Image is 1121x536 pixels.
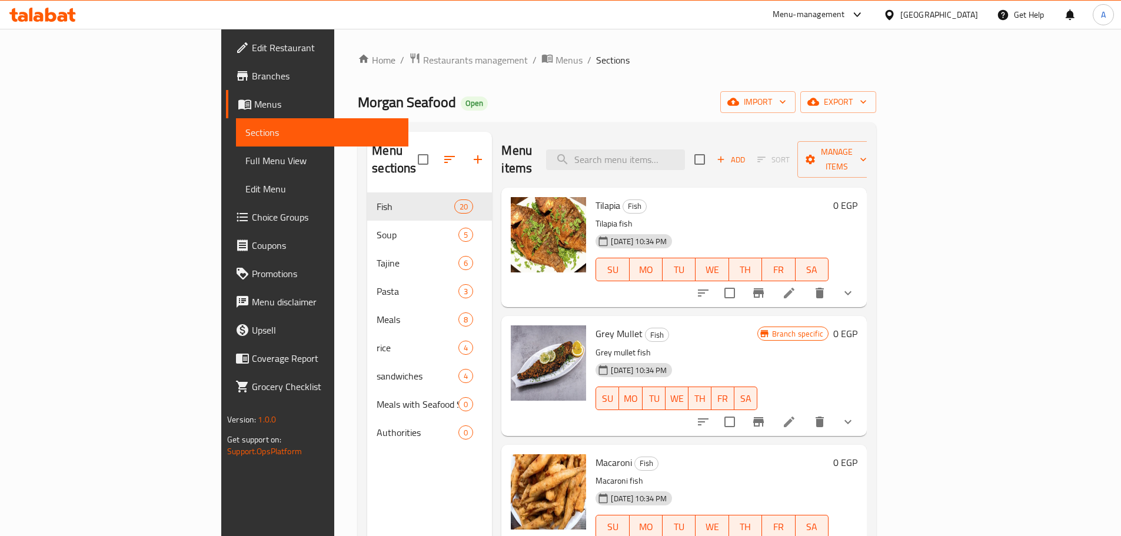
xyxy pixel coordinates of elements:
span: 8 [459,314,473,325]
button: show more [834,408,862,436]
li: / [533,53,537,67]
button: show more [834,279,862,307]
span: MO [634,261,658,278]
button: FR [711,387,734,410]
div: Meals [377,312,458,327]
div: Fish [623,199,647,214]
span: SU [601,261,624,278]
span: Pasta [377,284,458,298]
button: MO [630,258,663,281]
svg: Show Choices [841,286,855,300]
span: Select section first [750,151,797,169]
span: Coverage Report [252,351,399,365]
span: Menus [254,97,399,111]
div: items [458,284,473,298]
span: [DATE] 10:34 PM [606,365,671,376]
button: SA [796,258,829,281]
span: 3 [459,286,473,297]
span: 0 [459,427,473,438]
span: Meals with Seafood Soup [377,397,458,411]
div: items [458,425,473,440]
div: sandwiches4 [367,362,492,390]
a: Edit Restaurant [226,34,408,62]
button: TH [688,387,711,410]
span: Fish [377,199,454,214]
div: Authorities0 [367,418,492,447]
nav: Menu sections [367,188,492,451]
span: Soup [377,228,458,242]
img: Macaroni [511,454,586,530]
span: Branches [252,69,399,83]
a: Full Menu View [236,147,408,175]
span: TU [667,261,691,278]
div: Fish20 [367,192,492,221]
span: 1.0.0 [258,412,276,427]
h6: 0 EGP [833,325,857,342]
span: Manage items [807,145,867,174]
div: items [454,199,473,214]
span: Sections [596,53,630,67]
span: Menu disclaimer [252,295,399,309]
p: Grey mullet fish [596,345,757,360]
span: Choice Groups [252,210,399,224]
div: items [458,397,473,411]
span: [DATE] 10:34 PM [606,493,671,504]
span: Select to update [717,281,742,305]
button: MO [619,387,643,410]
a: Edit menu item [782,415,796,429]
span: Tajine [377,256,458,270]
span: Add [715,153,747,167]
h6: 0 EGP [833,197,857,214]
button: FR [762,258,795,281]
span: SA [800,261,824,278]
button: Branch-specific-item [744,279,773,307]
span: WE [700,261,724,278]
span: WE [700,518,724,535]
span: TH [734,518,757,535]
p: Macaroni fish [596,474,829,488]
span: Add item [712,151,750,169]
span: 5 [459,229,473,241]
span: 6 [459,258,473,269]
span: Restaurants management [423,53,528,67]
span: Select section [687,147,712,172]
span: Promotions [252,267,399,281]
a: Menus [226,90,408,118]
span: SA [739,390,753,407]
button: delete [806,279,834,307]
button: Manage items [797,141,876,178]
span: WE [670,390,684,407]
button: Add section [464,145,492,174]
a: Promotions [226,259,408,288]
div: items [458,369,473,383]
a: Sections [236,118,408,147]
span: Edit Menu [245,182,399,196]
h2: Menu items [501,142,532,177]
a: Support.OpsPlatform [227,444,302,459]
p: Tilapia fish [596,217,829,231]
div: Tajine6 [367,249,492,277]
button: delete [806,408,834,436]
span: Select all sections [411,147,435,172]
span: Fish [646,328,668,342]
span: sandwiches [377,369,458,383]
span: rice [377,341,458,355]
span: Grocery Checklist [252,379,399,394]
span: Upsell [252,323,399,337]
div: Fish [634,457,658,471]
span: 0 [459,399,473,410]
div: items [458,312,473,327]
span: Edit Restaurant [252,41,399,55]
span: Tilapia [596,197,620,214]
span: Grey Mullet [596,325,643,342]
a: Menu disclaimer [226,288,408,316]
span: TH [693,390,707,407]
span: 4 [459,371,473,382]
span: Full Menu View [245,154,399,168]
button: SA [734,387,757,410]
